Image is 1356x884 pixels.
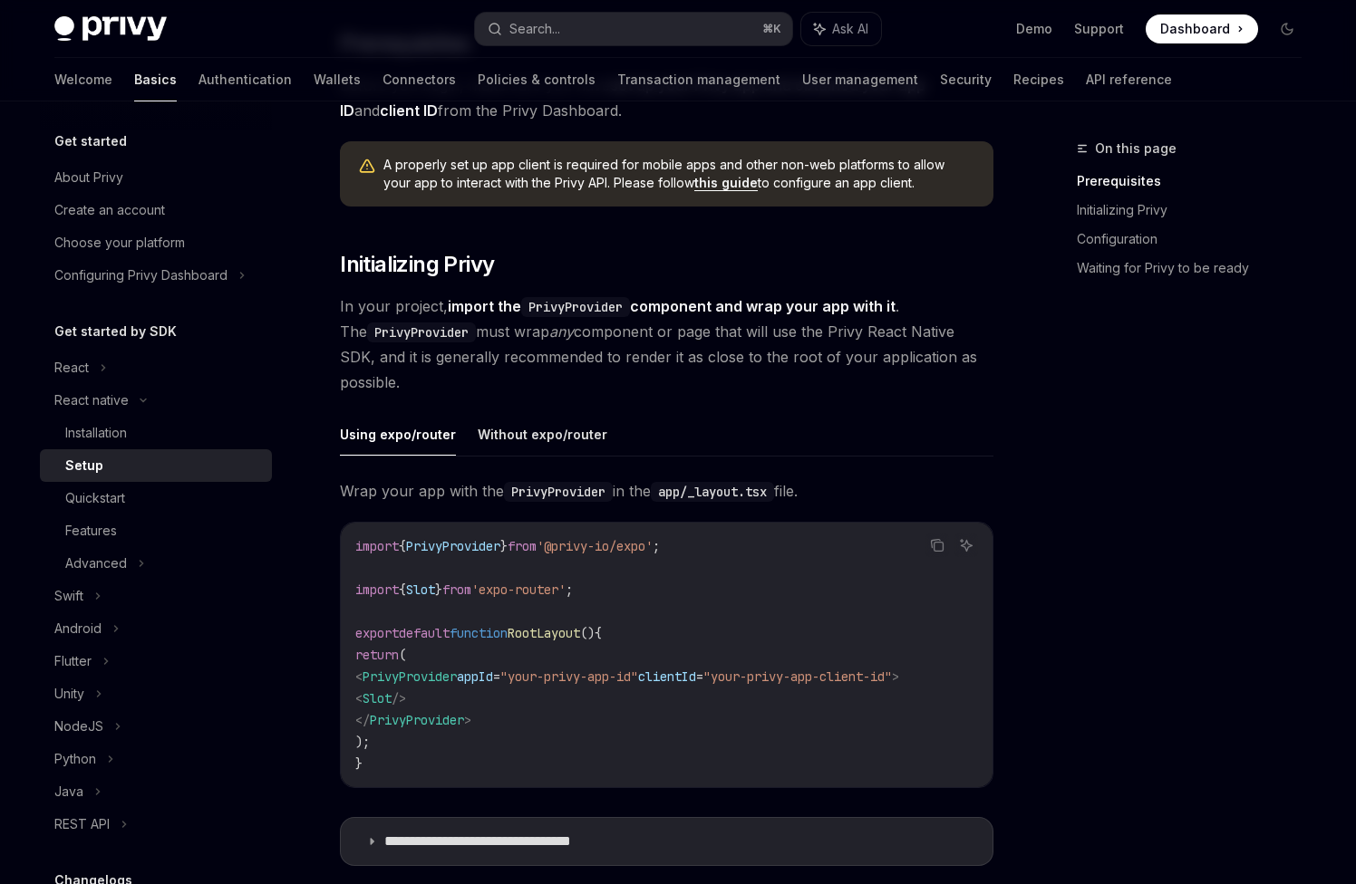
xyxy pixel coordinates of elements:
a: client ID [380,101,438,120]
span: A properly set up app client is required for mobile apps and other non-web platforms to allow you... [383,156,975,192]
span: PrivyProvider [406,538,500,554]
span: "your-privy-app-id" [500,668,638,685]
a: Demo [1016,20,1052,38]
span: Dashboard [1160,20,1230,38]
em: any [549,322,574,341]
span: () [580,625,595,641]
img: dark logo [54,16,167,42]
span: Slot [363,690,392,706]
a: Setup [40,449,272,482]
a: Basics [134,58,177,101]
span: > [464,712,471,728]
span: = [696,668,703,685]
span: On this page [1095,138,1177,159]
a: Wallets [314,58,361,101]
a: this guide [694,175,758,191]
span: } [500,538,508,554]
span: PrivyProvider [363,668,457,685]
span: ⌘ K [762,22,781,36]
a: Create an account [40,194,272,226]
span: < [355,668,363,685]
a: About Privy [40,161,272,194]
span: export [355,625,399,641]
div: NodeJS [54,716,103,737]
span: from [508,538,537,554]
span: ; [653,538,660,554]
span: function [450,625,508,641]
div: Search... [509,18,560,40]
div: Flutter [54,650,92,672]
span: import [355,538,399,554]
span: < [355,690,363,706]
span: default [399,625,450,641]
span: Initializing Privy [340,250,494,279]
span: ; [566,581,573,598]
span: In your project, . The must wrap component or page that will use the Privy React Native SDK, and ... [340,293,993,395]
div: Setup [65,455,103,476]
code: PrivyProvider [521,297,630,317]
span: from [442,581,471,598]
span: { [595,625,602,641]
a: Choose your platform [40,226,272,259]
button: Ask AI [954,533,978,557]
div: Configuring Privy Dashboard [54,264,228,286]
a: Configuration [1077,225,1316,254]
code: PrivyProvider [504,482,613,502]
span: Ask AI [832,20,868,38]
div: Choose your platform [54,232,185,254]
button: Without expo/router [478,413,607,456]
code: PrivyProvider [367,322,476,342]
span: appId [457,668,493,685]
a: Dashboard [1146,14,1258,43]
div: About Privy [54,167,123,188]
div: Features [65,520,117,542]
a: Welcome [54,58,112,101]
span: import [355,581,399,598]
div: Quickstart [65,487,125,509]
span: } [435,581,442,598]
div: Java [54,781,83,802]
a: Recipes [1013,58,1064,101]
div: Create an account [54,199,165,221]
span: = [493,668,500,685]
button: Toggle dark mode [1273,14,1302,43]
span: PrivyProvider [370,712,464,728]
span: '@privy-io/expo' [537,538,653,554]
h5: Get started by SDK [54,321,177,342]
a: Authentication [199,58,292,101]
span: </ [355,712,370,728]
code: app/_layout.tsx [651,482,774,502]
div: Advanced [65,552,127,574]
a: User management [802,58,918,101]
a: Prerequisites [1077,167,1316,196]
div: Android [54,618,102,639]
div: REST API [54,813,110,835]
span: ); [355,734,370,750]
span: } [355,755,363,772]
a: API reference [1086,58,1172,101]
div: Python [54,748,96,770]
h5: Get started [54,130,127,152]
a: Security [940,58,992,101]
span: Wrap your app with the in the file. [340,478,993,504]
a: Connectors [383,58,456,101]
span: Slot [406,581,435,598]
span: RootLayout [508,625,580,641]
strong: import the component and wrap your app with it [448,297,896,315]
div: Swift [54,585,83,607]
a: Features [40,514,272,547]
div: Unity [54,683,84,705]
span: /> [392,690,406,706]
span: > [892,668,899,685]
a: Transaction management [617,58,780,101]
span: { [399,538,406,554]
a: Initializing Privy [1077,196,1316,225]
span: 'expo-router' [471,581,566,598]
button: Using expo/router [340,413,456,456]
div: Installation [65,422,127,444]
a: Support [1074,20,1124,38]
span: ( [399,647,406,663]
button: Ask AI [801,13,881,45]
svg: Warning [358,158,376,176]
span: clientId [638,668,696,685]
